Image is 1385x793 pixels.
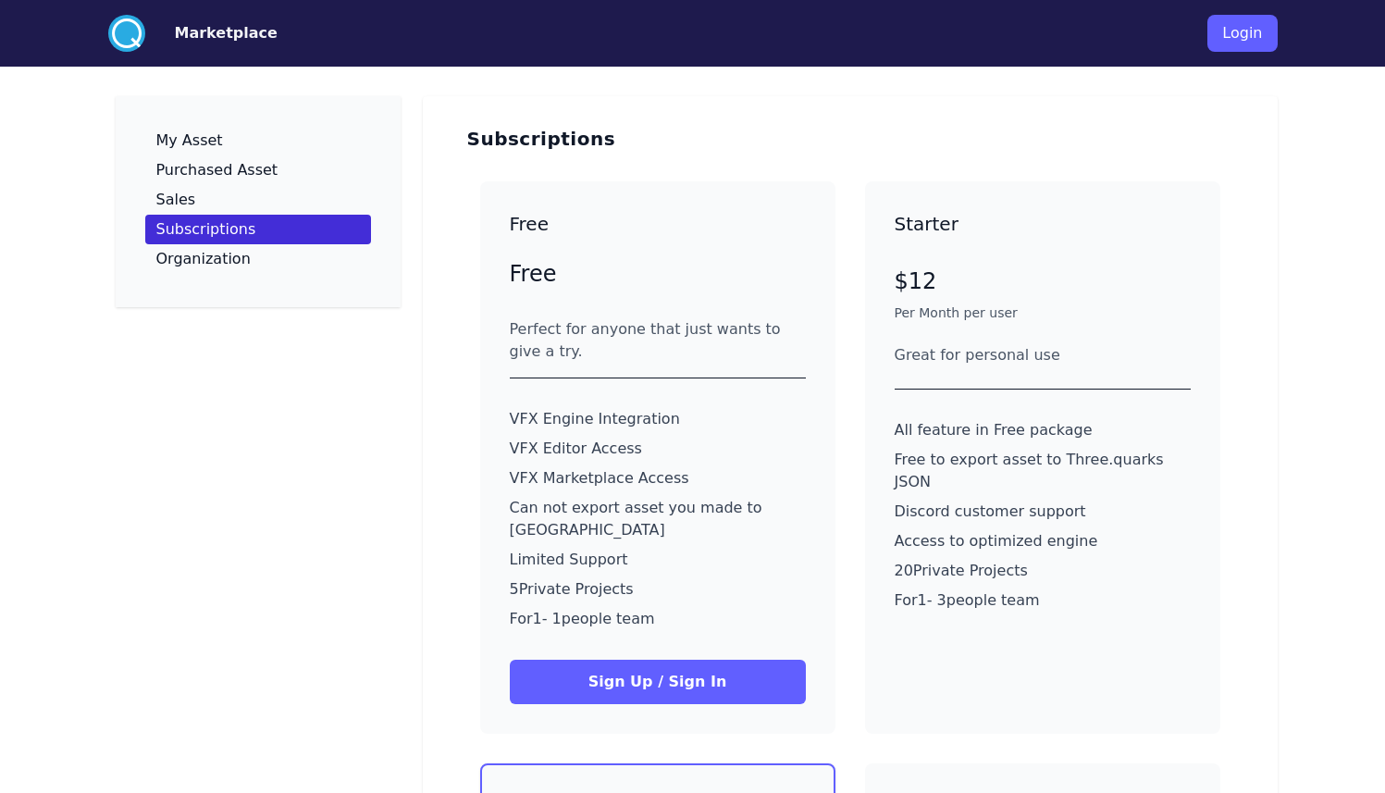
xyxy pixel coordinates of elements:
[156,222,256,237] p: Subscriptions
[895,449,1191,493] p: Free to export asset to Three.quarks JSON
[510,673,806,690] a: Sign Up / Sign In
[145,126,371,155] a: My Asset
[510,467,806,489] p: VFX Marketplace Access
[510,608,806,630] p: For 1 - 1 people team
[145,215,371,244] a: Subscriptions
[895,419,1191,441] p: All feature in Free package
[895,560,1191,582] p: 20 Private Projects
[510,660,806,704] button: Sign Up / Sign In
[510,578,806,601] p: 5 Private Projects
[467,126,616,152] h3: Subscriptions
[1207,7,1277,59] a: Login
[145,22,278,44] a: Marketplace
[895,211,1191,237] h3: Starter
[895,344,1191,366] div: Great for personal use
[1207,15,1277,52] button: Login
[895,501,1191,523] p: Discord customer support
[510,438,806,460] p: VFX Editor Access
[510,259,806,289] p: Free
[510,549,806,571] p: Limited Support
[895,530,1191,552] p: Access to optimized engine
[510,318,806,363] div: Perfect for anyone that just wants to give a try.
[156,192,196,207] p: Sales
[145,244,371,274] a: Organization
[156,133,223,148] p: My Asset
[156,252,251,266] p: Organization
[510,211,806,237] h3: Free
[895,304,1191,322] p: Per Month per user
[510,408,806,430] p: VFX Engine Integration
[145,185,371,215] a: Sales
[145,155,371,185] a: Purchased Asset
[156,163,278,178] p: Purchased Asset
[510,497,806,541] p: Can not export asset you made to [GEOGRAPHIC_DATA]
[895,266,1191,296] p: $12
[175,22,278,44] button: Marketplace
[895,589,1191,612] p: For 1 - 3 people team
